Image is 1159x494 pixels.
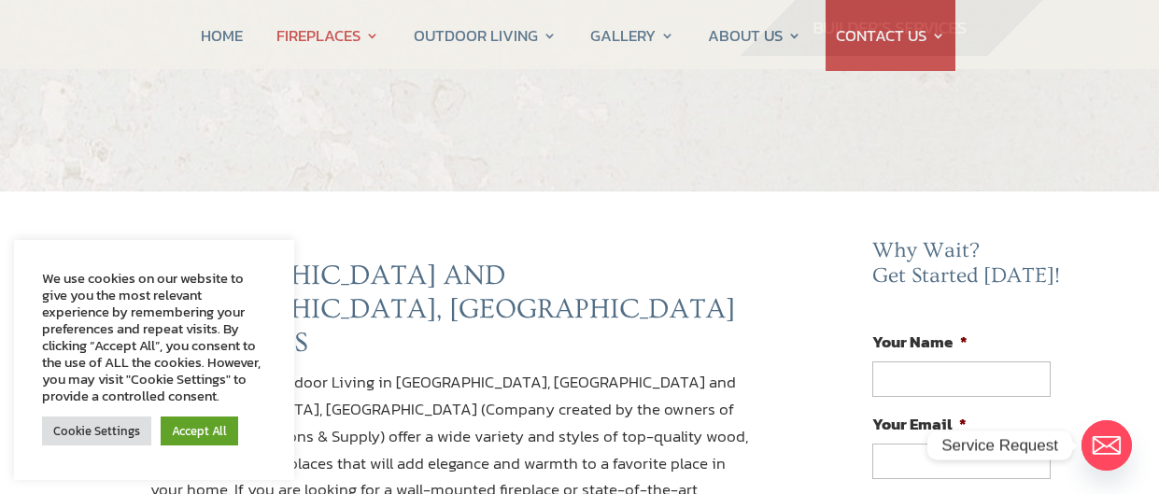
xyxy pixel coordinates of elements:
div: We use cookies on our website to give you the most relevant experience by remembering your prefer... [42,270,266,404]
a: Email [1081,420,1132,471]
label: Your Email [872,414,967,434]
h2: [GEOGRAPHIC_DATA] AND [GEOGRAPHIC_DATA], [GEOGRAPHIC_DATA] FIREPLACES [150,259,750,369]
a: Cookie Settings [42,416,151,445]
a: Accept All [161,416,238,445]
h2: Why Wait? Get Started [DATE]! [872,238,1065,299]
label: Your Name [872,332,968,352]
